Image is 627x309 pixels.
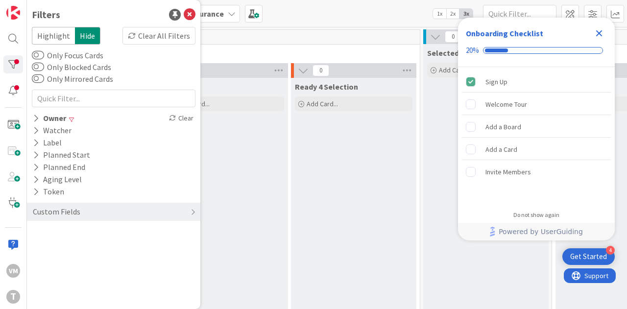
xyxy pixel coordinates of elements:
span: 2x [446,9,459,19]
div: Add a Board is incomplete. [462,116,611,138]
img: Visit kanbanzone.com [6,6,20,20]
div: Label [32,137,63,149]
div: Open Get Started checklist, remaining modules: 4 [562,248,615,265]
div: Clear [167,112,195,124]
span: 3x [459,9,473,19]
div: Welcome Tour is incomplete. [462,94,611,115]
span: Selected [427,48,459,58]
span: Add Card... [307,99,338,108]
div: Aging Level [32,173,83,186]
div: Checklist Container [458,18,615,240]
span: Powered by UserGuiding [499,226,583,238]
div: Checklist items [458,67,615,205]
div: Get Started [570,252,607,261]
span: Support [21,1,45,13]
button: Only Focus Cards [32,50,44,60]
span: 0 [313,65,329,76]
span: Ready 4 Selection [295,82,358,92]
div: Add a Card [485,143,517,155]
div: Sign Up [485,76,507,88]
div: Token [32,186,65,198]
div: VM [6,264,20,278]
div: Clear All Filters [122,27,195,45]
label: Only Focus Cards [32,49,103,61]
a: Powered by UserGuiding [463,223,610,240]
input: Quick Filter... [483,5,556,23]
div: Close Checklist [591,25,607,41]
div: Custom Fields [32,206,81,218]
span: Hide [75,27,100,45]
input: Quick Filter... [32,90,195,107]
div: Footer [458,223,615,240]
span: Highlight [32,27,75,45]
div: Filters [32,7,60,22]
div: Welcome Tour [485,98,527,110]
div: Watcher [32,124,72,137]
div: Invite Members [485,166,531,178]
span: Add Card... [439,66,470,74]
div: 4 [606,246,615,255]
div: T [6,290,20,304]
div: Planned End [32,161,86,173]
div: 20% [466,46,479,55]
div: Do not show again [513,211,559,219]
button: Only Blocked Cards [32,62,44,72]
span: Upstream [36,47,408,57]
div: Sign Up is complete. [462,71,611,93]
span: 1x [433,9,446,19]
div: Onboarding Checklist [466,27,543,39]
span: 0 [445,31,461,43]
div: Add a Board [485,121,521,133]
div: Add a Card is incomplete. [462,139,611,160]
label: Only Blocked Cards [32,61,111,73]
button: Only Mirrored Cards [32,74,44,84]
div: Owner [32,112,67,124]
div: Invite Members is incomplete. [462,161,611,183]
label: Only Mirrored Cards [32,73,113,85]
div: Checklist progress: 20% [466,46,607,55]
div: Planned Start [32,149,91,161]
